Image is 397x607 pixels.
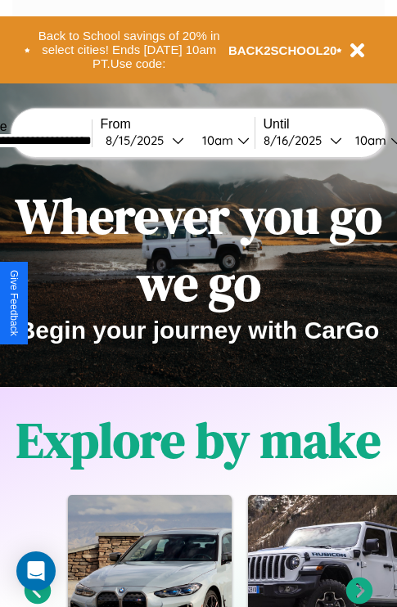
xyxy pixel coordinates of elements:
div: 8 / 15 / 2025 [106,133,172,148]
label: From [101,117,255,132]
div: 10am [194,133,237,148]
div: 8 / 16 / 2025 [264,133,330,148]
button: 10am [189,132,255,149]
div: Give Feedback [8,270,20,336]
button: Back to School savings of 20% in select cities! Ends [DATE] 10am PT.Use code: [30,25,228,75]
div: 10am [347,133,390,148]
button: 8/15/2025 [101,132,189,149]
b: BACK2SCHOOL20 [228,43,337,57]
h1: Explore by make [16,407,381,474]
div: Open Intercom Messenger [16,551,56,591]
